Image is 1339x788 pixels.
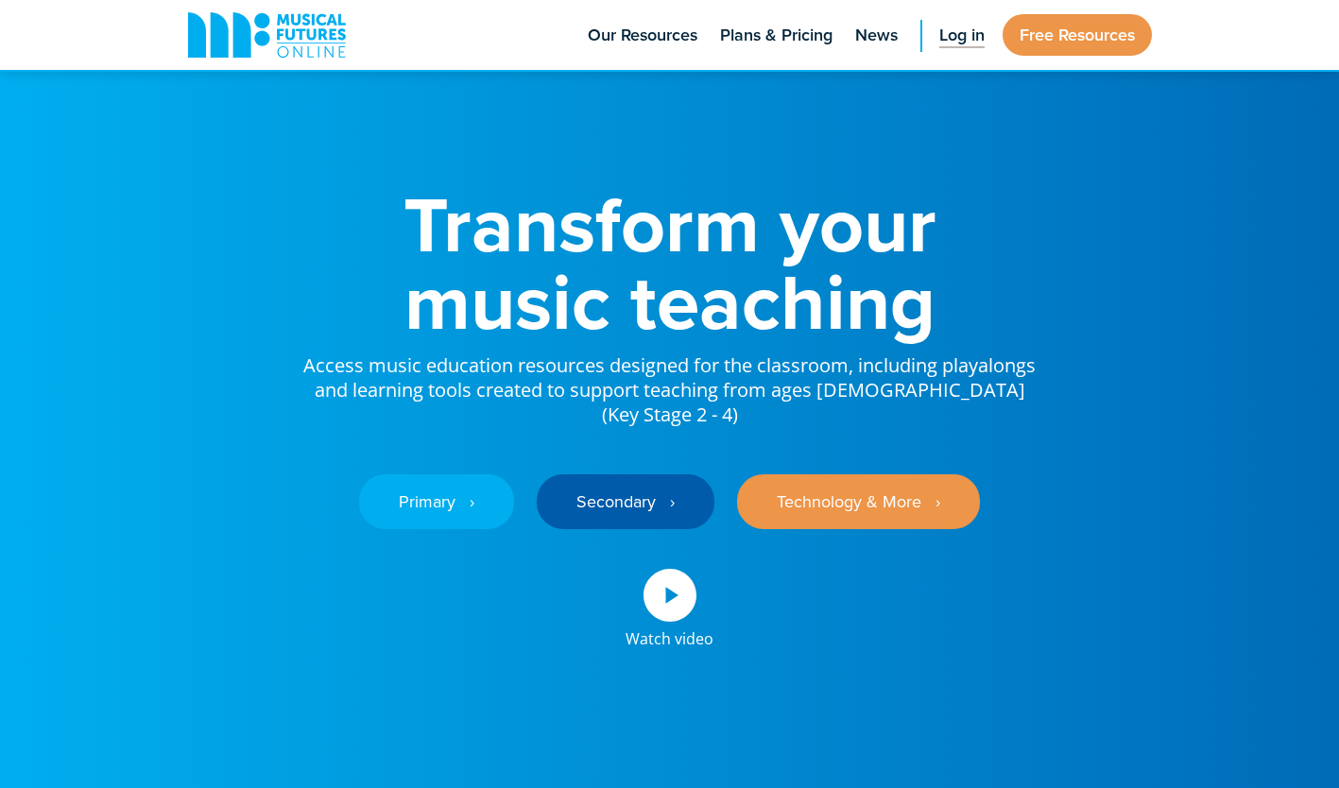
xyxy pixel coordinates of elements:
span: News [855,23,898,48]
a: Primary ‎‏‏‎ ‎ › [359,474,514,529]
p: Access music education resources designed for the classroom, including playalongs and learning to... [301,340,1039,427]
span: Plans & Pricing [720,23,833,48]
h1: Transform your music teaching [301,185,1039,340]
span: Our Resources [588,23,697,48]
span: Log in [939,23,985,48]
a: Technology & More ‎‏‏‎ ‎ › [737,474,980,529]
a: Free Resources [1003,14,1152,56]
a: Secondary ‎‏‏‎ ‎ › [537,474,714,529]
div: Watch video [626,622,713,646]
